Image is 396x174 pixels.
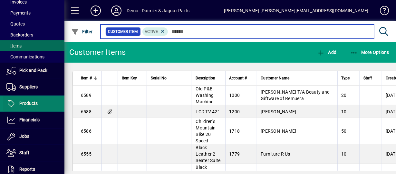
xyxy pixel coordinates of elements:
[3,18,64,29] a: Quotes
[19,134,29,139] span: Jobs
[196,109,219,114] span: LCD TV 42"
[364,75,378,82] div: Staff
[342,128,347,134] span: 50
[85,5,106,16] button: Add
[81,75,98,82] div: Item #
[261,151,291,157] span: Furniture R Us
[108,28,138,35] span: Customer Item
[261,109,296,114] span: [PERSON_NAME]
[317,50,336,55] span: Add
[81,109,92,114] span: 6588
[229,93,240,98] span: 1000
[71,29,93,34] span: Filter
[350,50,390,55] span: More Options
[229,128,240,134] span: 1718
[69,47,126,57] div: Customer Items
[81,93,92,98] span: 6589
[196,86,214,104] span: Old P&B Washing Machine
[122,75,143,82] div: Item Key
[19,167,35,172] span: Reports
[342,75,356,82] div: Type
[229,109,240,114] span: 1200
[196,75,216,82] span: Description
[127,5,189,16] div: Demo - Daimler & Jaguar Parts
[261,75,333,82] div: Customer Name
[3,7,64,18] a: Payments
[122,75,137,82] span: Item Key
[3,51,64,62] a: Communications
[342,75,350,82] span: Type
[6,32,33,37] span: Backorders
[261,89,330,101] span: [PERSON_NAME] T/A Beauty and Giftware of Remuera
[315,46,338,58] button: Add
[6,43,22,48] span: Items
[70,26,94,37] button: Filter
[19,68,47,73] span: Pick and Pack
[19,101,38,106] span: Products
[145,29,158,34] span: Active
[261,75,290,82] span: Customer Name
[6,21,25,26] span: Quotes
[3,145,64,161] a: Staff
[342,93,347,98] span: 20
[106,5,127,16] button: Profile
[229,75,253,82] div: Account #
[349,46,391,58] button: More Options
[19,84,38,89] span: Suppliers
[3,63,64,79] a: Pick and Pack
[3,29,64,40] a: Backorders
[81,151,92,157] span: 6555
[196,145,221,163] span: Black Leather 2 Seater Suite
[81,75,92,82] span: Item #
[151,75,188,82] div: Serial No
[3,128,64,145] a: Jobs
[196,75,221,82] div: Description
[3,96,64,112] a: Products
[151,75,167,82] span: Serial No
[81,128,92,134] span: 6586
[342,151,347,157] span: 10
[342,109,347,114] span: 10
[3,112,64,128] a: Financials
[261,128,296,134] span: [PERSON_NAME]
[375,1,388,22] a: Knowledge Base
[224,5,369,16] div: [PERSON_NAME] [PERSON_NAME][EMAIL_ADDRESS][DOMAIN_NAME]
[19,150,29,155] span: Staff
[6,10,31,15] span: Payments
[3,79,64,95] a: Suppliers
[196,119,216,143] span: Children's Mountain Bike 20 Speed
[364,75,372,82] span: Staff
[142,27,168,36] mat-chip: Activation Status: Active
[229,151,240,157] span: 1779
[6,54,44,59] span: Communications
[19,117,40,122] span: Financials
[3,40,64,51] a: Items
[229,75,247,82] span: Account #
